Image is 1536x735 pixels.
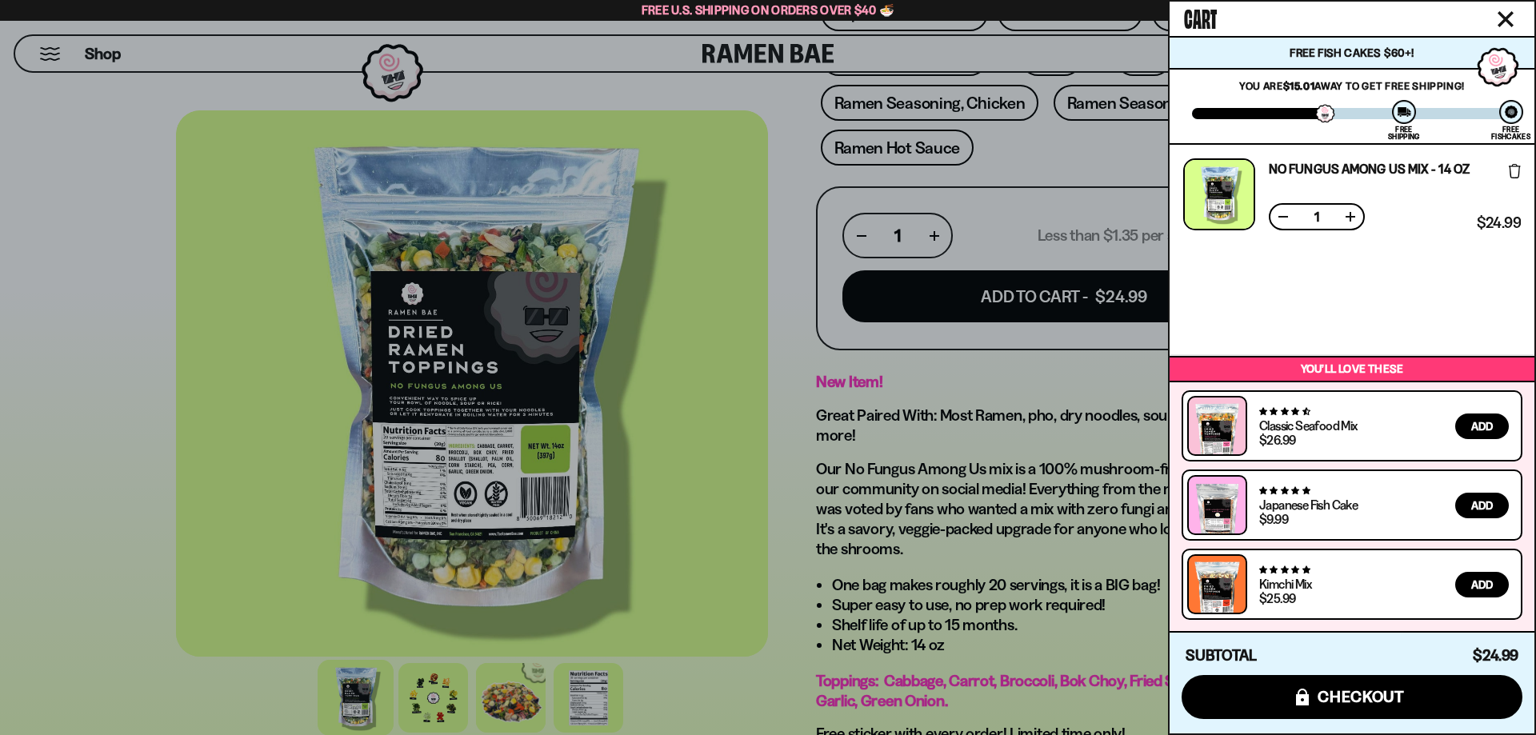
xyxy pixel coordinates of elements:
div: $9.99 [1259,513,1288,525]
button: Add [1455,572,1509,597]
a: Japanese Fish Cake [1259,497,1358,513]
h4: Subtotal [1186,648,1257,664]
div: Free Shipping [1388,126,1419,140]
a: Kimchi Mix [1259,576,1311,592]
span: $24.99 [1477,216,1521,230]
span: 4.68 stars [1259,406,1310,417]
button: checkout [1182,675,1522,719]
div: Free Fishcakes [1491,126,1530,140]
span: Cart [1184,1,1217,33]
span: checkout [1318,688,1405,705]
button: Close cart [1494,7,1518,31]
a: No Fungus Among Us Mix - 14 OZ [1269,162,1470,175]
p: You’ll love these [1174,362,1530,377]
span: 1 [1304,210,1330,223]
span: Add [1471,579,1493,590]
span: Add [1471,421,1493,432]
button: Add [1455,413,1509,439]
span: 4.77 stars [1259,485,1310,496]
div: $26.99 [1259,433,1295,446]
p: You are away to get Free Shipping! [1192,79,1512,92]
button: Add [1455,493,1509,518]
span: Add [1471,500,1493,511]
a: Classic Seafood Mix [1259,417,1358,433]
strong: $15.01 [1283,79,1315,92]
div: $25.99 [1259,592,1295,605]
span: Free Fish Cakes $60+! [1290,46,1414,60]
span: Free U.S. Shipping on Orders over $40 🍜 [642,2,895,18]
span: 4.76 stars [1259,565,1310,575]
span: $24.99 [1473,646,1518,665]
